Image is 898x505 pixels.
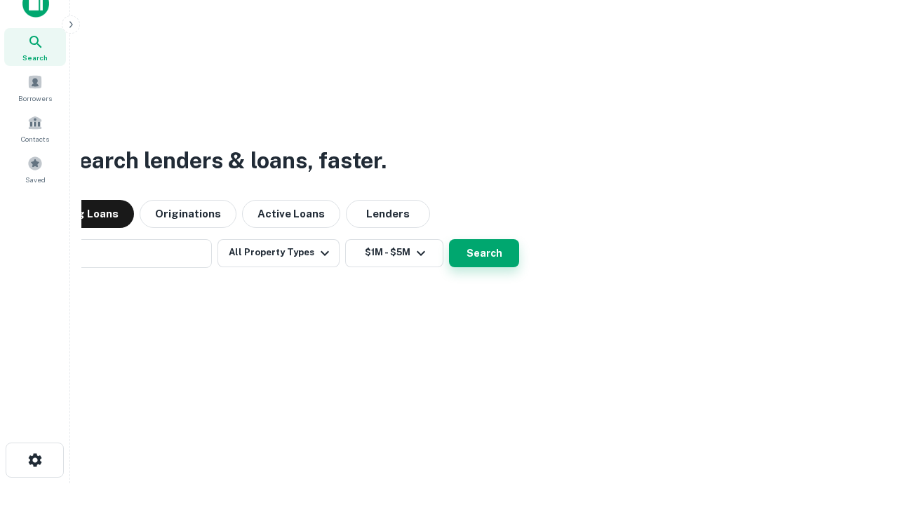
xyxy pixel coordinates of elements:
[345,239,443,267] button: $1M - $5M
[4,150,66,188] a: Saved
[21,133,49,144] span: Contacts
[4,109,66,147] a: Contacts
[4,28,66,66] a: Search
[140,200,236,228] button: Originations
[217,239,340,267] button: All Property Types
[64,144,387,177] h3: Search lenders & loans, faster.
[18,93,52,104] span: Borrowers
[346,200,430,228] button: Lenders
[25,174,46,185] span: Saved
[4,69,66,107] a: Borrowers
[449,239,519,267] button: Search
[828,393,898,460] iframe: Chat Widget
[22,52,48,63] span: Search
[242,200,340,228] button: Active Loans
